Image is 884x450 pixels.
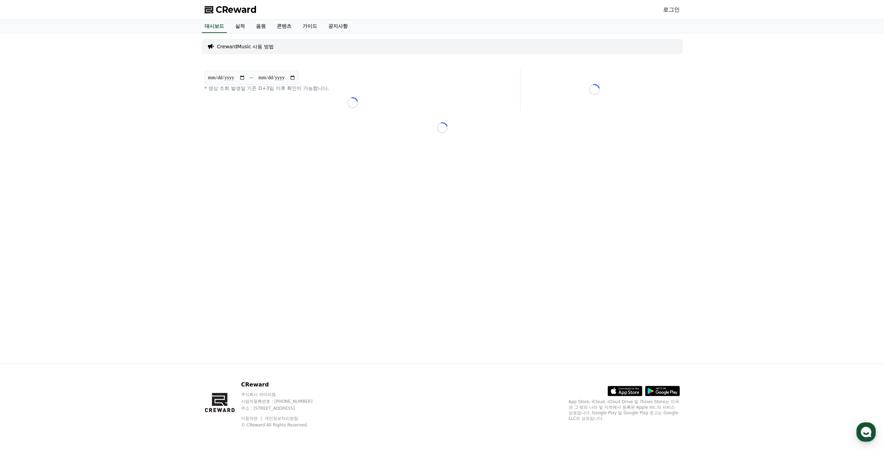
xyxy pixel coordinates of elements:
span: 홈 [22,231,26,236]
p: * 영상 조회 발생일 기준 D+3일 이후 확인이 가능합니다. [205,85,501,92]
span: CReward [216,4,257,15]
p: 사업자등록번호 : [PHONE_NUMBER] [241,399,326,404]
p: App Store, iCloud, iCloud Drive 및 iTunes Store는 미국과 그 밖의 나라 및 지역에서 등록된 Apple Inc.의 서비스 상표입니다. Goo... [569,399,680,421]
p: © CReward All Rights Reserved. [241,422,326,428]
a: 로그인 [663,6,680,14]
a: 개인정보처리방침 [265,416,298,421]
a: 음원 [250,20,271,33]
p: 주소 : [STREET_ADDRESS] [241,406,326,411]
a: 대화 [46,220,90,237]
span: 대화 [64,231,72,236]
p: 주식회사 와이피랩 [241,392,326,397]
a: 실적 [230,20,250,33]
a: 홈 [2,220,46,237]
p: ~ [249,74,254,82]
a: 가이드 [297,20,323,33]
a: CrewardMusic 사용 방법 [217,43,274,50]
a: 대시보드 [202,20,227,33]
a: CReward [205,4,257,15]
p: CReward [241,381,326,389]
span: 설정 [107,231,116,236]
a: 이용약관 [241,416,263,421]
a: 공지사항 [323,20,353,33]
a: 설정 [90,220,133,237]
a: 콘텐츠 [271,20,297,33]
